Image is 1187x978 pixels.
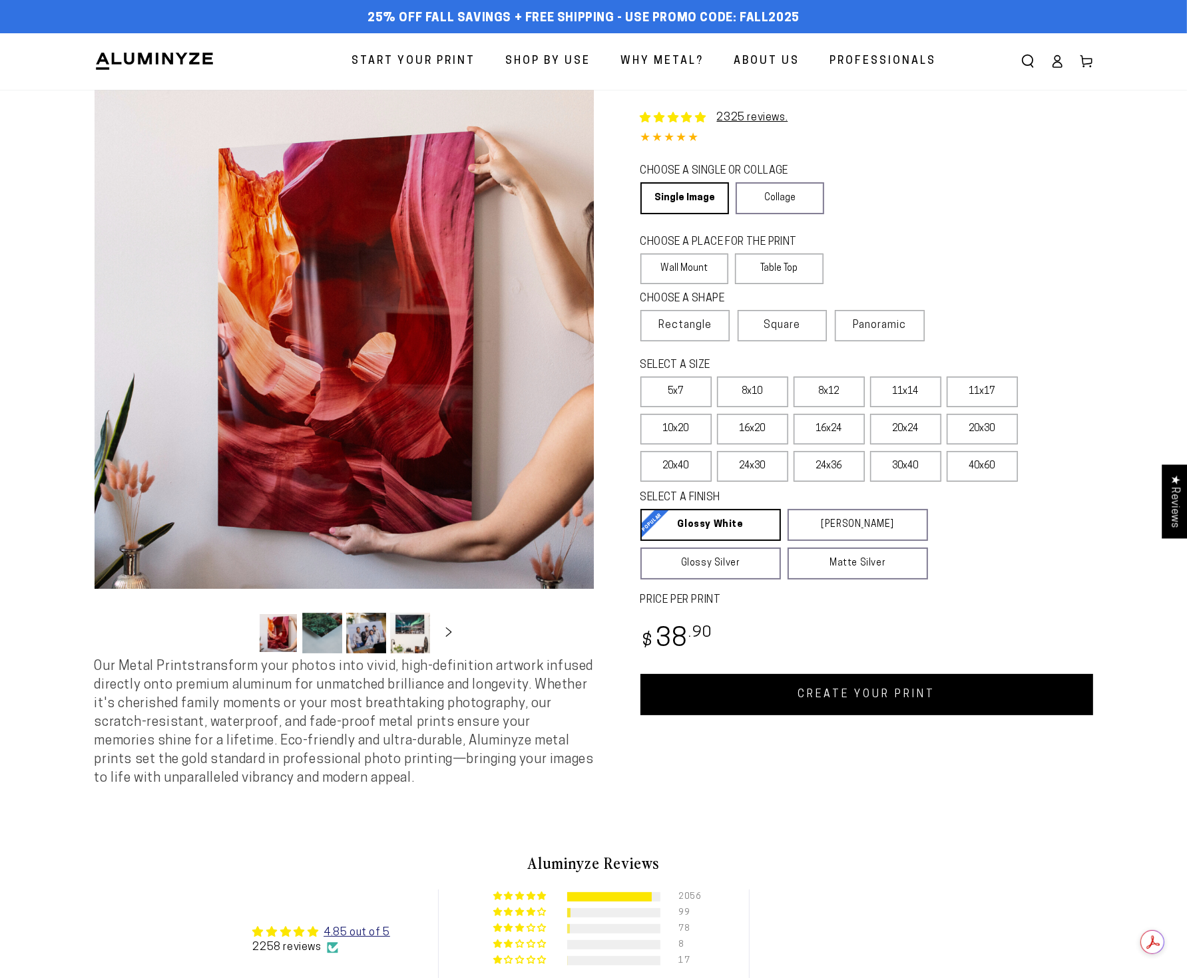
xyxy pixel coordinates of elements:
[640,129,1093,148] div: 4.85 out of 5.0 stars
[794,414,865,444] label: 16x24
[820,44,947,79] a: Professionals
[611,44,714,79] a: Why Metal?
[640,490,896,506] legend: SELECT A FINISH
[346,613,386,653] button: Load image 3 in gallery view
[95,51,214,71] img: Aluminyze
[640,451,712,482] label: 20x40
[493,955,549,965] div: 1% (17) reviews with 1 star rating
[717,414,788,444] label: 16x20
[1162,464,1187,538] div: Click to open Judge.me floating reviews tab
[496,44,601,79] a: Shop By Use
[788,548,928,579] a: Matte Silver
[640,358,907,373] legend: SELECT A SIZE
[205,852,983,874] h2: Aluminyze Reviews
[640,674,1093,715] a: CREATE YOUR PRINT
[947,414,1018,444] label: 20x30
[735,253,824,284] label: Table Top
[640,235,812,250] legend: CHOOSE A PLACE FOR THE PRINT
[717,377,788,407] label: 8x10
[95,660,594,785] span: Our Metal Prints transform your photos into vivid, high-definition artwork infused directly onto ...
[640,291,814,307] legend: CHOOSE A SHAPE
[342,44,486,79] a: Start Your Print
[640,593,1093,608] label: PRICE PER PRINT
[493,923,549,933] div: 3% (78) reviews with 3 star rating
[688,625,712,641] sup: .90
[302,613,342,653] button: Load image 2 in gallery view
[764,317,801,333] span: Square
[390,613,430,653] button: Load image 4 in gallery view
[434,618,463,647] button: Slide right
[324,927,390,938] a: 4.85 out of 5
[734,52,800,71] span: About Us
[640,253,729,284] label: Wall Mount
[678,940,694,949] div: 8
[830,52,937,71] span: Professionals
[788,509,928,541] a: [PERSON_NAME]
[678,908,694,917] div: 99
[658,317,712,333] span: Rectangle
[252,924,389,940] div: Average rating is 4.85 stars
[506,52,591,71] span: Shop By Use
[493,907,549,917] div: 4% (99) reviews with 4 star rating
[327,942,338,953] img: Verified Checkmark
[640,164,812,179] legend: CHOOSE A SINGLE OR COLLAGE
[717,112,788,123] a: 2325 reviews.
[252,940,389,955] div: 2258 reviews
[1013,47,1043,76] summary: Search our site
[947,377,1018,407] label: 11x17
[225,618,254,647] button: Slide left
[352,52,476,71] span: Start Your Print
[724,44,810,79] a: About Us
[621,52,704,71] span: Why Metal?
[947,451,1018,482] label: 40x60
[642,633,654,651] span: $
[640,548,781,579] a: Glossy Silver
[640,627,713,653] bdi: 38
[870,377,941,407] label: 11x14
[870,414,941,444] label: 20x24
[853,320,907,331] span: Panoramic
[493,892,549,901] div: 91% (2056) reviews with 5 star rating
[640,377,712,407] label: 5x7
[367,11,800,26] span: 25% off FALL Savings + Free Shipping - Use Promo Code: FALL2025
[678,892,694,901] div: 2056
[258,613,298,653] button: Load image 1 in gallery view
[640,182,729,214] a: Single Image
[678,956,694,965] div: 17
[794,377,865,407] label: 8x12
[794,451,865,482] label: 24x36
[640,509,781,541] a: Glossy White
[95,90,594,657] media-gallery: Gallery Viewer
[717,451,788,482] label: 24x30
[870,451,941,482] label: 30x40
[678,924,694,933] div: 78
[736,182,824,214] a: Collage
[493,939,549,949] div: 0% (8) reviews with 2 star rating
[640,414,712,444] label: 10x20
